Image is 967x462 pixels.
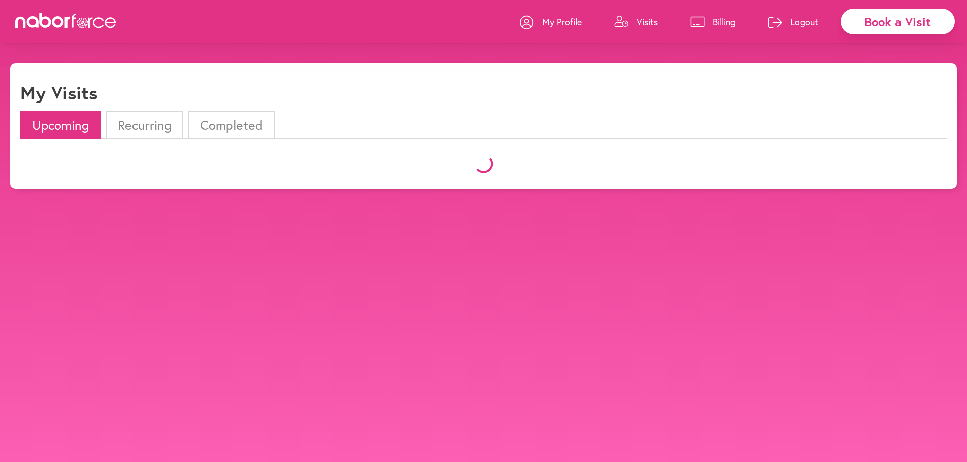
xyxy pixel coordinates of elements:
[614,7,658,37] a: Visits
[690,7,736,37] a: Billing
[520,7,582,37] a: My Profile
[188,111,275,139] li: Completed
[20,111,101,139] li: Upcoming
[106,111,183,139] li: Recurring
[542,16,582,28] p: My Profile
[768,7,818,37] a: Logout
[790,16,818,28] p: Logout
[637,16,658,28] p: Visits
[20,82,97,103] h1: My Visits
[713,16,736,28] p: Billing
[841,9,955,34] div: Book a Visit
